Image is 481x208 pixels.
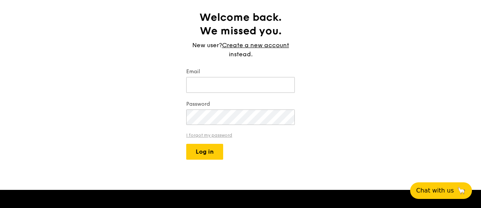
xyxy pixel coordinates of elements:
[416,186,454,195] span: Chat with us
[222,41,289,50] a: Create a new account
[186,133,295,138] a: I forgot my password
[186,100,295,108] label: Password
[186,68,295,75] label: Email
[186,11,295,38] h1: Welcome back. We missed you.
[229,51,253,58] span: instead.
[457,186,466,195] span: 🦙
[410,182,472,199] button: Chat with us🦙
[186,144,223,160] button: Log in
[192,42,222,49] span: New user?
